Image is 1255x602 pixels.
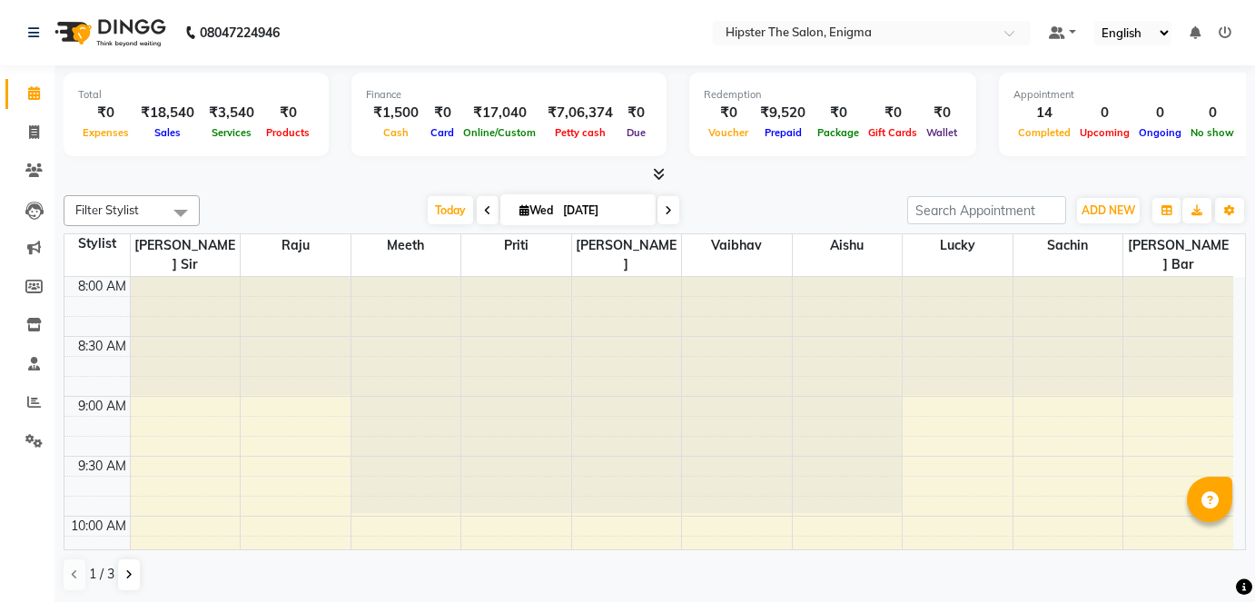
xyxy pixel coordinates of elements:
div: 0 [1134,103,1186,123]
div: ₹18,540 [133,103,202,123]
input: 2025-09-03 [558,197,648,224]
div: 14 [1013,103,1075,123]
div: 8:00 AM [74,277,130,296]
span: Package [813,126,864,139]
span: [PERSON_NAME] bar [1123,234,1233,276]
input: Search Appointment [907,196,1066,224]
span: Completed [1013,126,1075,139]
span: Card [426,126,459,139]
span: Prepaid [760,126,806,139]
div: ₹0 [864,103,922,123]
div: Stylist [64,234,130,253]
div: ₹0 [813,103,864,123]
span: Sales [150,126,185,139]
span: priti [461,234,571,257]
div: ₹9,520 [753,103,813,123]
div: 8:30 AM [74,337,130,356]
span: Filter Stylist [75,202,139,217]
div: 10:00 AM [67,517,130,536]
span: Ongoing [1134,126,1186,139]
div: ₹3,540 [202,103,262,123]
span: Voucher [704,126,753,139]
div: 9:30 AM [74,457,130,476]
span: Expenses [78,126,133,139]
div: ₹0 [262,103,314,123]
div: 0 [1075,103,1134,123]
span: ADD NEW [1082,203,1135,217]
button: ADD NEW [1077,198,1140,223]
span: Raju [241,234,351,257]
span: vaibhav [682,234,792,257]
div: 9:00 AM [74,397,130,416]
span: No show [1186,126,1239,139]
span: Cash [379,126,413,139]
div: Finance [366,87,652,103]
div: ₹0 [426,103,459,123]
span: Gift Cards [864,126,922,139]
div: ₹0 [704,103,753,123]
div: Redemption [704,87,962,103]
div: Appointment [1013,87,1239,103]
div: ₹7,06,374 [540,103,620,123]
span: Services [207,126,256,139]
span: [PERSON_NAME] [572,234,682,276]
span: Upcoming [1075,126,1134,139]
span: meeth [351,234,461,257]
span: Aishu [793,234,903,257]
span: Today [428,196,473,224]
span: 1 / 3 [89,565,114,584]
span: Wed [515,203,558,217]
div: ₹0 [78,103,133,123]
span: Online/Custom [459,126,540,139]
div: ₹0 [620,103,652,123]
span: Petty cash [550,126,610,139]
div: 0 [1186,103,1239,123]
span: Wallet [922,126,962,139]
span: sachin [1013,234,1123,257]
div: ₹0 [922,103,962,123]
span: [PERSON_NAME] sir [131,234,241,276]
div: Total [78,87,314,103]
b: 08047224946 [200,7,280,58]
span: Lucky [903,234,1013,257]
span: Products [262,126,314,139]
div: ₹17,040 [459,103,540,123]
div: ₹1,500 [366,103,426,123]
span: Due [622,126,650,139]
img: logo [46,7,171,58]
